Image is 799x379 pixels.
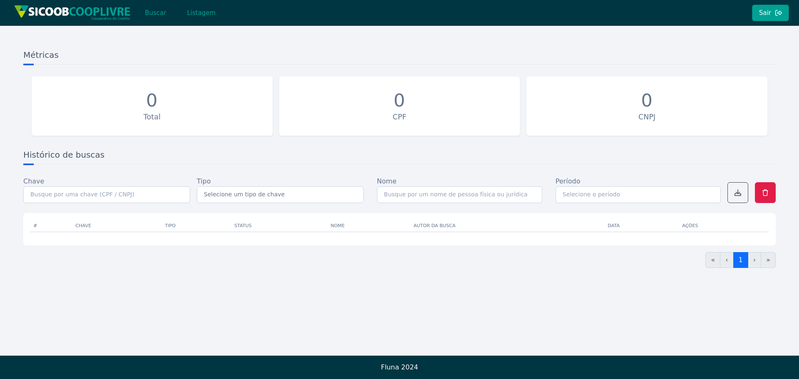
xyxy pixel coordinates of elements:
label: Tipo [197,176,211,186]
th: Nome [327,220,410,232]
div: 0 [146,90,158,111]
div: CNPJ [531,111,763,122]
th: Ações [679,220,769,232]
th: Chave [72,220,161,232]
button: Buscar [138,5,173,21]
input: Busque por uma chave (CPF / CNPJ) [23,186,190,203]
span: Fluna 2024 [381,363,418,371]
th: Data [604,220,679,232]
div: 0 [641,90,653,111]
img: img/sicoob_cooplivre.png [14,5,131,20]
label: Período [556,176,581,186]
div: Total [36,111,268,122]
label: Nome [377,176,397,186]
label: Chave [23,176,44,186]
button: Sair [752,5,789,21]
div: CPF [283,111,516,122]
h3: Histórico de buscas [23,149,776,164]
button: Listagem [180,5,223,21]
th: Tipo [161,220,231,232]
th: Status [231,220,328,232]
input: Busque por um nome de pessoa física ou jurídica [377,186,542,203]
a: 1 [733,252,748,268]
h3: Métricas [23,49,776,64]
input: Selecione o período [556,186,721,203]
div: 0 [394,90,405,111]
th: Autor da busca [410,220,605,232]
th: # [30,220,72,232]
